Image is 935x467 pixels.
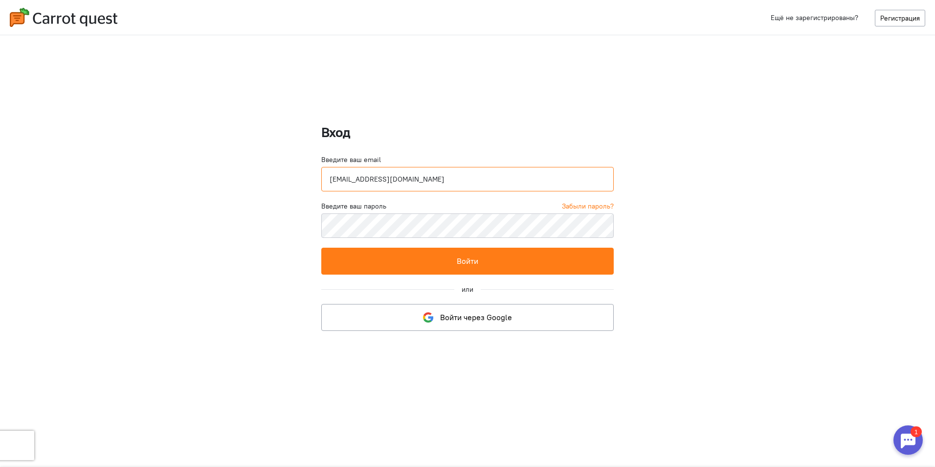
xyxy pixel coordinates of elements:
div: 1 [22,6,33,17]
div: Мы используем cookies для улучшения работы сайта, анализа трафика и персонализации. Используя сай... [203,11,670,27]
input: Электронная почта [321,167,613,191]
a: здесь [634,20,651,27]
button: Я согласен [681,9,730,29]
strong: Вход [321,123,350,141]
a: Регистрация [875,10,925,26]
span: Ещё не зарегистрированы? [771,13,858,22]
img: carrot-quest-logo.svg [10,8,117,27]
span: Я согласен [690,14,722,24]
div: или [462,284,473,294]
span: Войти через Google [440,312,512,322]
button: Войти [321,248,613,275]
label: Введите ваш пароль [321,201,386,211]
a: Забыли пароль? [562,201,614,211]
label: Введите ваш email [321,155,381,164]
img: google-logo.svg [423,312,433,323]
